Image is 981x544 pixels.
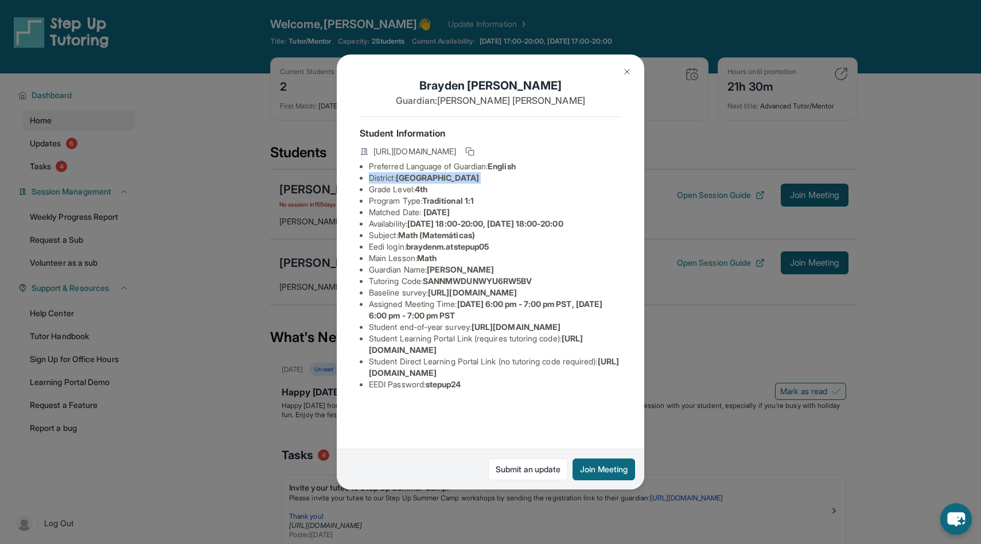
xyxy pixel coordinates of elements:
[406,242,489,251] span: braydenm.atstepup05
[360,77,621,94] h1: Brayden [PERSON_NAME]
[396,173,479,182] span: [GEOGRAPHIC_DATA]
[369,184,621,195] li: Grade Level:
[417,253,437,263] span: Math
[369,333,621,356] li: Student Learning Portal Link (requires tutoring code) :
[940,503,972,535] button: chat-button
[488,161,516,171] span: English
[398,230,475,240] span: Math (Matemáticas)
[373,146,456,157] span: [URL][DOMAIN_NAME]
[427,265,494,274] span: [PERSON_NAME]
[369,287,621,298] li: Baseline survey :
[369,207,621,218] li: Matched Date:
[573,458,635,480] button: Join Meeting
[369,195,621,207] li: Program Type:
[369,252,621,264] li: Main Lesson :
[369,218,621,230] li: Availability:
[428,287,517,297] span: [URL][DOMAIN_NAME]
[472,322,560,332] span: [URL][DOMAIN_NAME]
[369,172,621,184] li: District:
[422,196,474,205] span: Traditional 1:1
[369,356,621,379] li: Student Direct Learning Portal Link (no tutoring code required) :
[369,230,621,241] li: Subject :
[407,219,563,228] span: [DATE] 18:00-20:00, [DATE] 18:00-20:00
[369,299,602,320] span: [DATE] 6:00 pm - 7:00 pm PST, [DATE] 6:00 pm - 7:00 pm PST
[426,379,461,389] span: stepup24
[360,126,621,140] h4: Student Information
[369,241,621,252] li: Eedi login :
[369,321,621,333] li: Student end-of-year survey :
[369,264,621,275] li: Guardian Name :
[369,298,621,321] li: Assigned Meeting Time :
[360,94,621,107] p: Guardian: [PERSON_NAME] [PERSON_NAME]
[463,145,477,158] button: Copy link
[369,161,621,172] li: Preferred Language of Guardian:
[423,276,532,286] span: SANNMWDUNWYU6RW5BV
[488,458,568,480] a: Submit an update
[622,67,632,76] img: Close Icon
[369,275,621,287] li: Tutoring Code :
[369,379,621,390] li: EEDI Password :
[415,184,427,194] span: 4th
[423,207,450,217] span: [DATE]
